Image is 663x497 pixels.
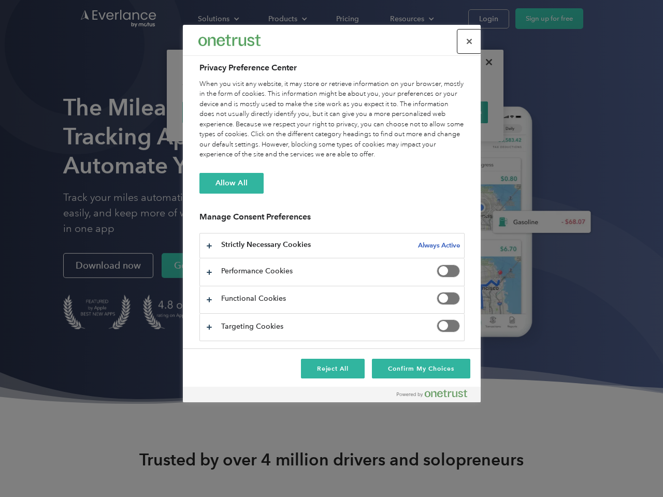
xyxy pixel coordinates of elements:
[198,35,261,46] img: Everlance
[199,79,465,160] div: When you visit any website, it may store or retrieve information on your browser, mostly in the f...
[198,30,261,51] div: Everlance
[183,25,481,402] div: Preference center
[458,30,481,53] button: Close
[397,389,475,402] a: Powered by OneTrust Opens in a new Tab
[199,212,465,228] h3: Manage Consent Preferences
[183,25,481,402] div: Privacy Preference Center
[301,359,365,378] button: Reject All
[372,359,470,378] button: Confirm My Choices
[199,173,264,194] button: Allow All
[397,389,467,398] img: Powered by OneTrust Opens in a new Tab
[199,62,465,74] h2: Privacy Preference Center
